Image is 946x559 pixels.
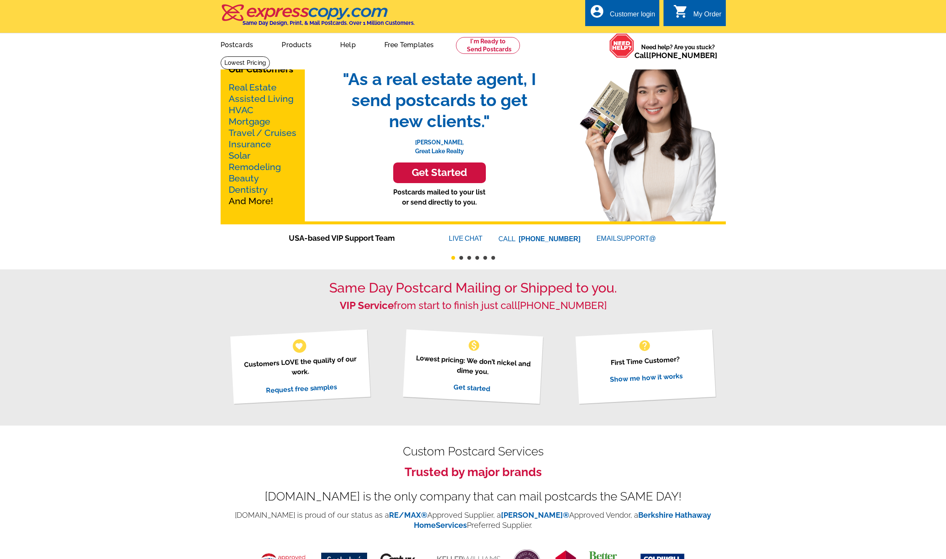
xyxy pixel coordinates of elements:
[242,20,415,26] h4: Same Day Design, Print, & Mail Postcards. Over 1 Million Customers.
[229,173,259,184] a: Beauty
[459,256,463,260] button: 2 of 6
[610,372,683,383] a: Show me how it works
[229,139,271,149] a: Insurance
[229,93,293,104] a: Assisted Living
[229,116,270,127] a: Mortgage
[589,4,605,19] i: account_circle
[389,511,427,519] a: RE/MAX®
[649,51,717,60] a: [PHONE_NUMBER]
[453,383,490,393] a: Get started
[295,341,304,350] span: favorite
[334,187,545,208] p: Postcards mailed to your list or send directly to you.
[221,10,415,26] a: Same Day Design, Print, & Mail Postcards. Over 1 Million Customers.
[634,51,717,60] span: Call
[229,82,277,93] a: Real Estate
[229,184,268,195] a: Dentistry
[501,511,569,519] a: [PERSON_NAME]®
[589,9,655,20] a: account_circle Customer login
[413,353,533,379] p: Lowest pricing: We don’t nickel and dime you.
[221,300,726,312] h2: from start to finish just call
[449,234,465,244] font: LIVE
[229,150,250,161] a: Solar
[221,465,726,479] h3: Trusted by major brands
[609,33,634,58] img: help
[467,339,481,352] span: monetization_on
[229,162,281,172] a: Remodeling
[371,34,448,54] a: Free Templates
[673,9,722,20] a: shopping_cart My Order
[693,11,722,22] div: My Order
[334,69,545,132] span: "As a real estate agent, I send postcards to get new clients."
[404,167,475,179] h3: Get Started
[334,132,545,156] p: [PERSON_NAME], Great Lake Realty
[617,234,657,244] font: SUPPORT@
[207,34,267,54] a: Postcards
[268,34,325,54] a: Products
[221,492,726,502] div: [DOMAIN_NAME] is the only company that can mail postcards the SAME DAY!
[451,256,455,260] button: 1 of 6
[449,235,482,242] a: LIVECHAT
[467,256,471,260] button: 3 of 6
[498,234,517,244] font: CALL
[340,299,394,311] strong: VIP Service
[229,128,296,138] a: Travel / Cruises
[334,162,545,183] a: Get Started
[327,34,369,54] a: Help
[673,4,688,19] i: shopping_cart
[266,383,338,394] a: Request free samples
[597,235,657,242] a: EMAILSUPPORT@
[289,232,424,244] span: USA-based VIP Support Team
[241,354,360,380] p: Customers LOVE the quality of our work.
[221,510,726,530] p: [DOMAIN_NAME] is proud of our status as a Approved Supplier, a Approved Vendor, a Preferred Suppl...
[517,299,607,311] a: [PHONE_NUMBER]
[221,447,726,457] h2: Custom Postcard Services
[519,235,581,242] a: [PHONE_NUMBER]
[586,353,705,369] p: First Time Customer?
[229,105,253,115] a: HVAC
[638,339,651,352] span: help
[634,43,722,60] span: Need help? Are you stuck?
[491,256,495,260] button: 6 of 6
[610,11,655,22] div: Customer login
[221,280,726,296] h1: Same Day Postcard Mailing or Shipped to you.
[475,256,479,260] button: 4 of 6
[483,256,487,260] button: 5 of 6
[229,82,297,207] p: And More!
